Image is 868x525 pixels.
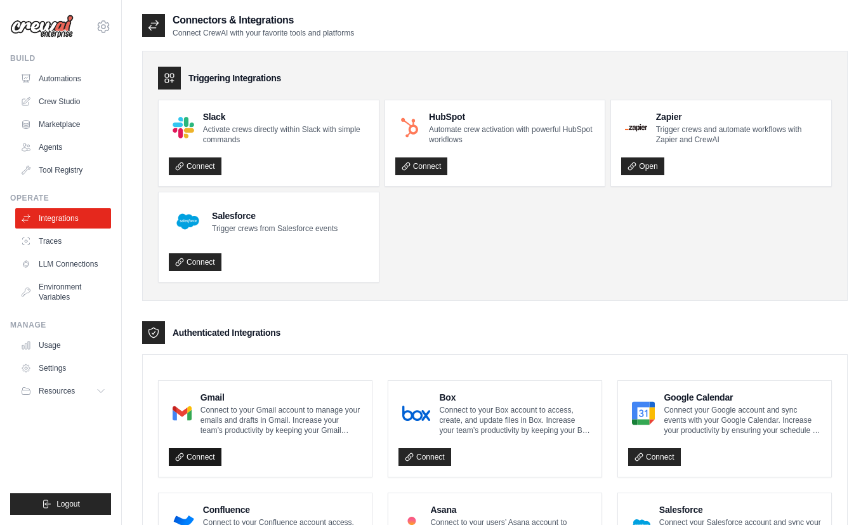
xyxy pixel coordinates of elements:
img: Box Logo [402,401,430,426]
a: Tool Registry [15,160,111,180]
a: Connect [169,448,221,466]
h4: Gmail [201,391,362,404]
a: Crew Studio [15,91,111,112]
img: Slack Logo [173,117,194,138]
a: Integrations [15,208,111,229]
span: Logout [56,499,80,509]
div: Build [10,53,111,63]
h4: Zapier [656,110,821,123]
h4: Box [439,391,591,404]
a: LLM Connections [15,254,111,274]
a: Marketplace [15,114,111,135]
a: Connect [398,448,451,466]
button: Logout [10,493,111,515]
div: Manage [10,320,111,330]
h4: Salesforce [659,503,821,516]
p: Automate crew activation with powerful HubSpot workflows [429,124,595,145]
h4: Salesforce [212,209,338,222]
a: Connect [169,157,221,175]
a: Agents [15,137,111,157]
a: Automations [15,69,111,89]
h4: HubSpot [429,110,595,123]
a: Connect [628,448,681,466]
img: Logo [10,15,74,39]
button: Resources [15,381,111,401]
h3: Triggering Integrations [188,72,281,84]
img: Google Calendar Logo [632,401,655,426]
h2: Connectors & Integrations [173,13,354,28]
p: Connect CrewAI with your favorite tools and platforms [173,28,354,38]
p: Connect your Google account and sync events with your Google Calendar. Increase your productivity... [664,405,821,435]
a: Usage [15,335,111,356]
h4: Asana [430,503,591,516]
a: Traces [15,231,111,251]
img: Zapier Logo [625,124,647,131]
a: Connect [395,157,448,175]
p: Connect to your Gmail account to manage your emails and drafts in Gmail. Increase your team’s pro... [201,405,362,435]
h4: Google Calendar [664,391,821,404]
p: Trigger crews and automate workflows with Zapier and CrewAI [656,124,821,145]
img: Gmail Logo [173,401,192,426]
a: Connect [169,253,221,271]
img: HubSpot Logo [399,117,420,138]
p: Trigger crews from Salesforce events [212,223,338,234]
h4: Slack [203,110,369,123]
span: Resources [39,386,75,396]
a: Settings [15,358,111,378]
div: Operate [10,193,111,203]
h4: Confluence [203,503,362,516]
p: Connect to your Box account to access, create, and update files in Box. Increase your team’s prod... [439,405,591,435]
h3: Authenticated Integrations [173,326,280,339]
p: Activate crews directly within Slack with simple commands [203,124,369,145]
img: Salesforce Logo [173,206,203,237]
a: Environment Variables [15,277,111,307]
a: Open [621,157,664,175]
